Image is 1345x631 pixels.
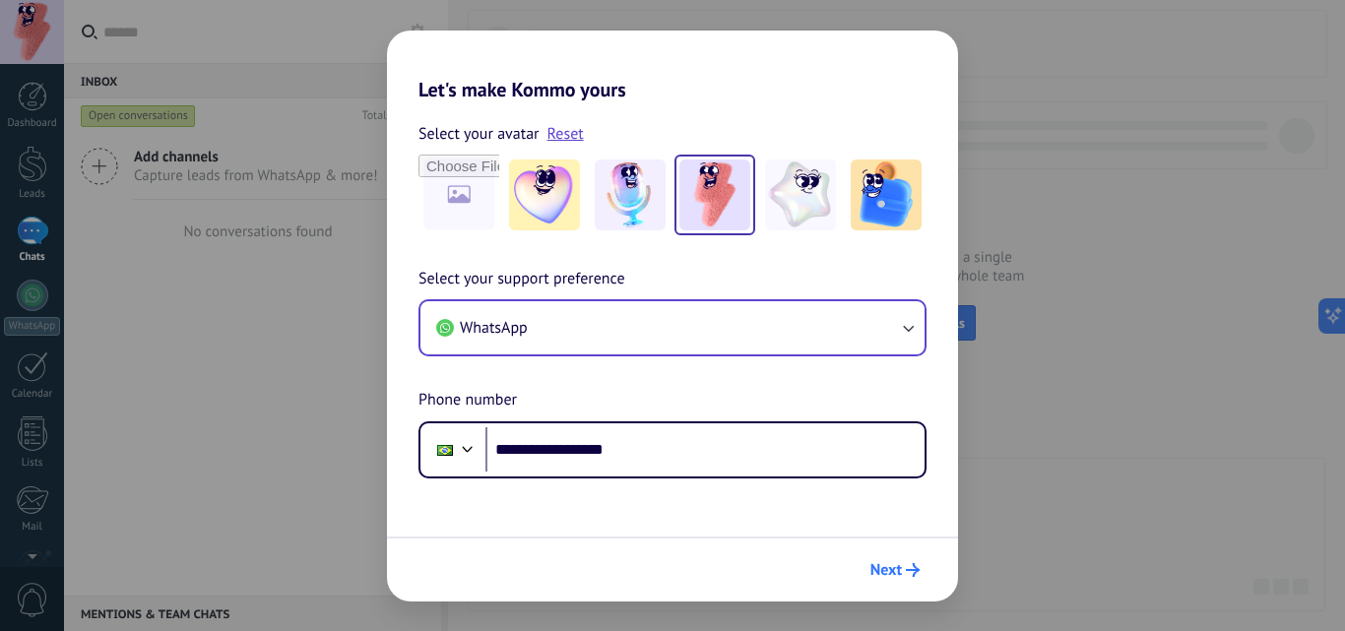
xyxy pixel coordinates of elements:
button: Next [862,553,929,587]
img: -3.jpeg [679,159,750,230]
span: Select your avatar [418,121,540,147]
span: Phone number [418,388,517,413]
img: -1.jpeg [509,159,580,230]
a: Reset [547,124,584,144]
img: -5.jpeg [851,159,922,230]
span: Select your support preference [418,267,625,292]
img: -4.jpeg [765,159,836,230]
h2: Let's make Kommo yours [387,31,958,101]
span: WhatsApp [460,318,528,338]
img: -2.jpeg [595,159,666,230]
button: WhatsApp [420,301,925,354]
div: Brazil: + 55 [426,429,464,471]
span: Next [870,563,902,577]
